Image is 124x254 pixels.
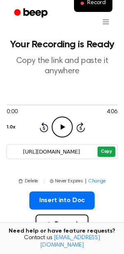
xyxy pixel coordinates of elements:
[96,12,116,32] button: Open menu
[8,5,55,21] a: Beep
[88,177,106,185] span: Change
[98,147,115,157] button: Copy
[7,108,17,117] span: 0:00
[18,177,38,185] button: Delete
[85,177,87,185] span: |
[7,120,15,134] button: 1.0x
[7,40,117,49] h1: Your Recording is Ready
[50,177,106,185] button: Never Expires|Change
[29,191,95,210] button: Insert into Doc
[7,56,117,77] p: Copy the link and paste it anywhere
[107,108,117,117] span: 4:06
[40,235,100,248] a: [EMAIL_ADDRESS][DOMAIN_NAME]
[36,214,88,234] button: Record
[5,235,119,249] span: Contact us
[43,177,45,185] span: |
